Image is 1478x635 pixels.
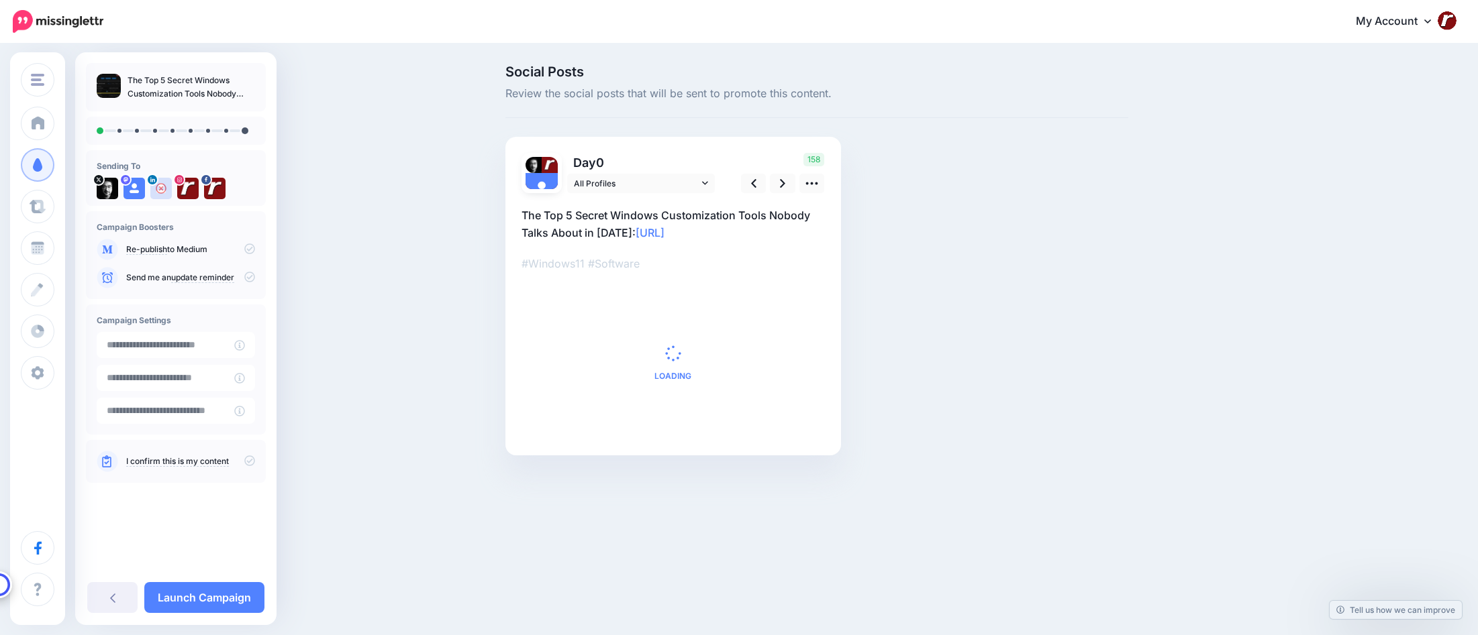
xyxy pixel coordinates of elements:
[526,157,542,173] img: vUc6EvmY-59051.jpg
[1342,5,1458,38] a: My Account
[126,243,255,255] p: to Medium
[567,153,717,172] p: Day
[177,178,199,199] img: 300626594_1979213125600153_277103048475238198_n-bsa132393.jpg
[150,178,172,199] img: user_default_image.png
[97,222,255,232] h4: Campaign Boosters
[126,272,255,284] p: Send me an
[97,178,118,199] img: vUc6EvmY-59051.jpg
[97,74,121,98] img: fa0c7aeae5f46e038eda7054968db5f1_thumb.jpg
[97,161,255,171] h4: Sending To
[128,74,255,101] p: The Top 5 Secret Windows Customization Tools Nobody Talks About in [DATE]
[636,226,664,239] a: [URL]
[574,176,699,190] span: All Profiles
[126,244,167,255] a: Re-publish
[654,345,691,380] div: Loading
[171,272,234,283] a: update reminder
[526,173,558,205] img: user_default_image.png
[126,456,229,467] a: I confirm this is my content
[97,315,255,325] h4: Campaign Settings
[505,65,1128,78] span: Social Posts
[522,255,825,272] p: #Windows11 #Software
[567,174,715,193] a: All Profiles
[596,156,604,170] span: 0
[31,74,44,86] img: menu.png
[124,178,145,199] img: user_default_image.png
[542,157,558,173] img: 271842134_10165562451315276_279334326998865600_n-bsa103915.jpg
[505,85,1128,103] span: Review the social posts that will be sent to promote this content.
[1330,601,1462,619] a: Tell us how we can improve
[204,178,226,199] img: 271842134_10165562451315276_279334326998865600_n-bsa103915.jpg
[522,207,825,241] p: The Top 5 Secret Windows Customization Tools Nobody Talks About in [DATE]:
[803,153,824,166] span: 158
[13,10,103,33] img: Missinglettr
